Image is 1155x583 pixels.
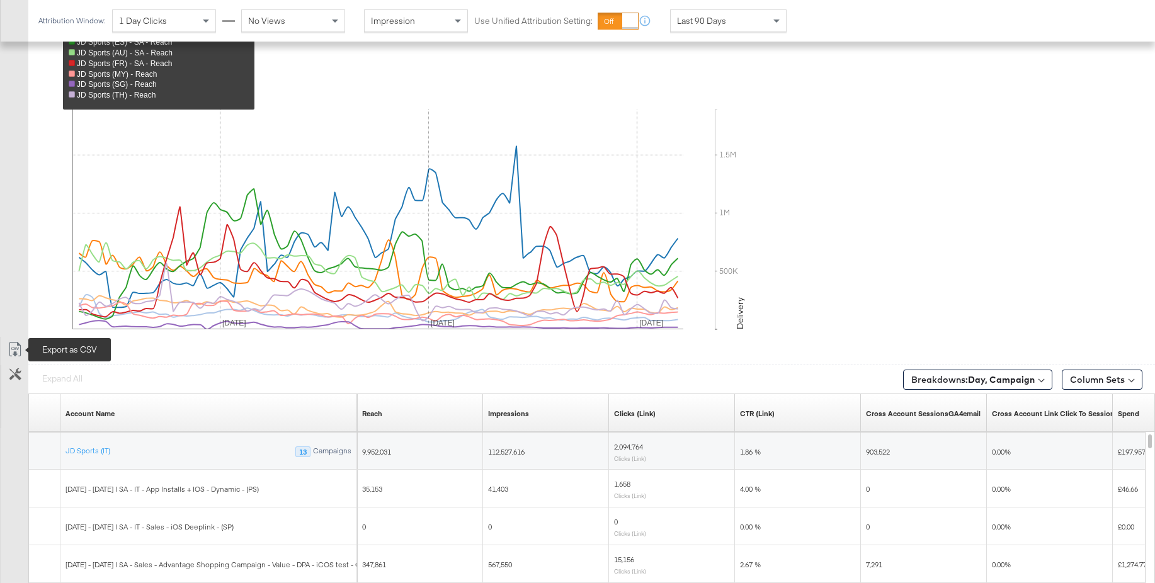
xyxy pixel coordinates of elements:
button: Column Sets [1062,370,1142,390]
span: 2.67 % [740,560,761,569]
span: 0 [614,517,618,526]
span: 9,952,031 [362,447,391,456]
span: Last 90 Days [677,15,726,26]
span: Breakdowns: [911,373,1035,386]
span: 2,094,764 [614,442,643,451]
span: JD Sports (FR) - SA - Reach [77,59,172,68]
span: No Views [248,15,285,26]
a: Your ad account name [65,409,115,419]
span: 35,153 [362,484,382,494]
span: 0.00% [992,522,1011,531]
text: Delivery [734,297,746,329]
div: Spend [1118,409,1139,419]
span: 567,550 [488,560,512,569]
span: 0.00 % [740,522,761,531]
a: The number of clicks on links appearing on your ad or Page that direct people to your sites off F... [614,409,656,419]
a: The total amount spent to date. [1118,409,1139,419]
div: 13 [295,446,310,458]
a: Describe this metric [866,409,981,419]
a: JD Sports (IT) [65,446,110,456]
button: Breakdowns:Day, Campaign [903,370,1052,390]
span: 903,522 [866,447,890,456]
sub: Clicks (Link) [614,567,646,575]
span: JD Sports (TH) - Reach [77,91,156,99]
span: [DATE] - [DATE] | SA - IT - Sales - iOS Deeplink - (SP) [65,522,234,531]
span: 0 [362,522,366,531]
span: JD Sports (AU) - SA - Reach [77,48,173,57]
span: 1 Day Clicks [119,15,167,26]
div: Reach [362,409,382,419]
a: The number of people your ad was served to. [362,409,382,419]
span: 7,291 [866,560,882,569]
sub: Clicks (Link) [614,455,646,462]
div: Account Name [65,409,115,419]
span: 347,861 [362,560,386,569]
span: 1.86 % [740,447,761,456]
span: 41,403 [488,484,508,494]
span: 0.00% [992,447,1011,456]
span: [DATE] - [DATE] | SA - IT - App Installs + IOS - Dynamic - (PS) [65,484,259,494]
span: 0.00% [992,560,1011,569]
sub: Clicks (Link) [614,492,646,499]
a: The number of clicks received on a link in your ad divided by the number of impressions. [740,409,775,419]
span: Impression [371,15,415,26]
sub: Clicks (Link) [614,529,646,537]
div: Attribution Window: [38,16,106,25]
span: JD Sports (ES) - SA - Reach [77,38,172,47]
div: Campaigns [312,446,352,458]
span: JD Sports (SG) - Reach [77,80,157,89]
span: JD Sports (MY) - Reach [77,70,157,79]
a: The number of times your ad was served. On mobile apps an ad is counted as served the first time ... [488,409,529,419]
span: 0 [488,522,492,531]
span: 4.00 % [740,484,761,494]
div: Impressions [488,409,529,419]
span: [DATE] - [DATE] | SA - Sales - Advantage Shopping Campaign - Value - DPA - iCOS test - Cell B [65,560,375,569]
span: 112,527,616 [488,447,525,456]
span: 0 [866,484,870,494]
span: 1,658 [614,479,630,489]
div: Cross Account SessionsGA4email [866,409,981,419]
label: Use Unified Attribution Setting: [474,15,593,27]
span: 0.00% [992,484,1011,494]
div: Clicks (Link) [614,409,656,419]
span: 15,156 [614,555,634,564]
b: Day, Campaign [968,374,1035,385]
div: CTR (Link) [740,409,775,419]
span: 0 [866,522,870,531]
a: Cross Account Link Click To Session Ratio GA4 [992,409,1150,419]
